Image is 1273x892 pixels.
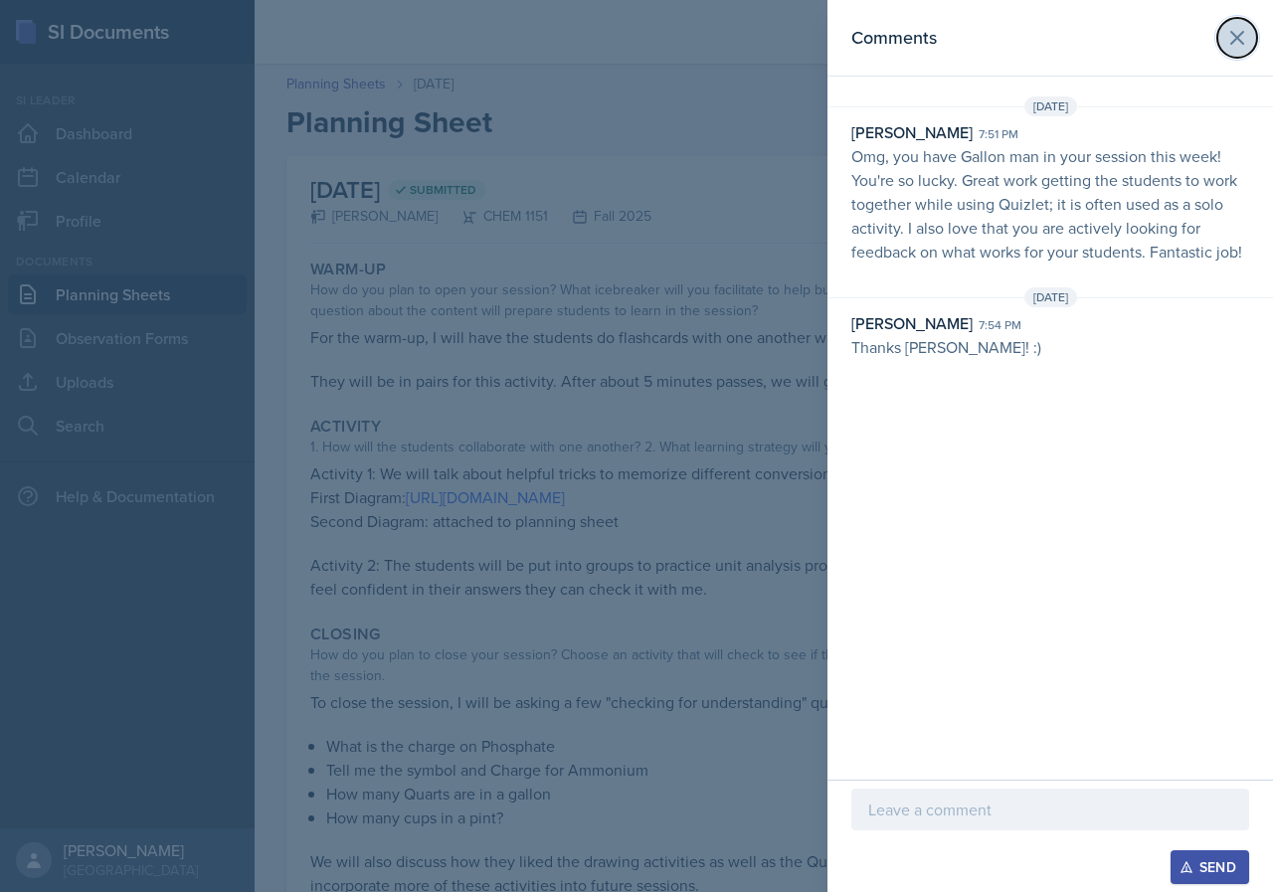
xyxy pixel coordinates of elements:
div: [PERSON_NAME] [851,120,973,144]
div: [PERSON_NAME] [851,311,973,335]
span: [DATE] [1024,287,1077,307]
div: Send [1183,859,1236,875]
p: Omg, you have Gallon man in your session this week! You're so lucky. Great work getting the stude... [851,144,1249,264]
button: Send [1171,850,1249,884]
h2: Comments [851,24,937,52]
span: [DATE] [1024,96,1077,116]
p: Thanks [PERSON_NAME]! :) [851,335,1249,359]
div: 7:51 pm [979,125,1018,143]
div: 7:54 pm [979,316,1021,334]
